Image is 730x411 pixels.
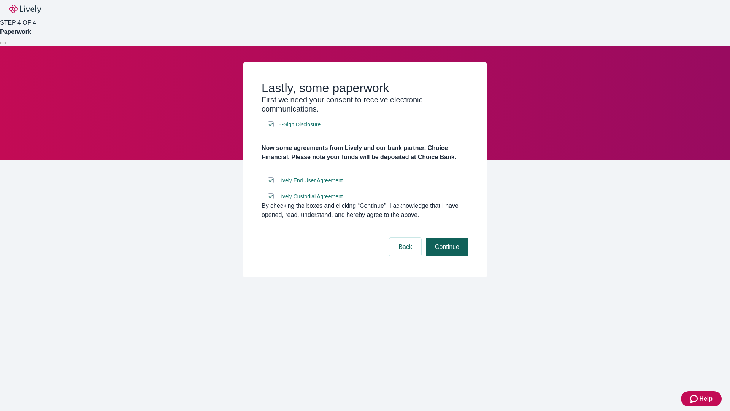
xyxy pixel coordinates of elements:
svg: Zendesk support icon [690,394,699,403]
div: By checking the boxes and clicking “Continue", I acknowledge that I have opened, read, understand... [262,201,468,220]
span: Lively Custodial Agreement [278,193,343,201]
button: Back [389,238,421,256]
span: E-Sign Disclosure [278,121,321,129]
h4: Now some agreements from Lively and our bank partner, Choice Financial. Please note your funds wi... [262,143,468,162]
a: e-sign disclosure document [277,176,344,185]
button: Zendesk support iconHelp [681,391,722,406]
span: Help [699,394,713,403]
span: Lively End User Agreement [278,177,343,185]
button: Continue [426,238,468,256]
a: e-sign disclosure document [277,120,322,129]
img: Lively [9,5,41,14]
h2: Lastly, some paperwork [262,81,468,95]
a: e-sign disclosure document [277,192,344,201]
h3: First we need your consent to receive electronic communications. [262,95,468,113]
